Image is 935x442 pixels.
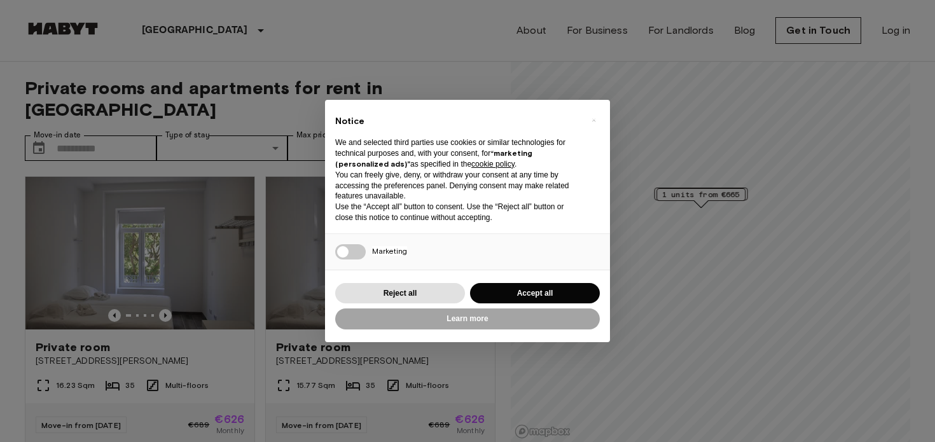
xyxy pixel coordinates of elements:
a: cookie policy [471,160,515,169]
h2: Notice [335,115,579,128]
p: We and selected third parties use cookies or similar technologies for technical purposes and, wit... [335,137,579,169]
span: × [592,113,596,128]
p: Use the “Accept all” button to consent. Use the “Reject all” button or close this notice to conti... [335,202,579,223]
p: You can freely give, deny, or withdraw your consent at any time by accessing the preferences pane... [335,170,579,202]
button: Accept all [470,283,600,304]
button: Reject all [335,283,465,304]
button: Close this notice [583,110,604,130]
button: Learn more [335,308,600,329]
span: Marketing [372,246,407,256]
strong: “marketing (personalized ads)” [335,148,532,169]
